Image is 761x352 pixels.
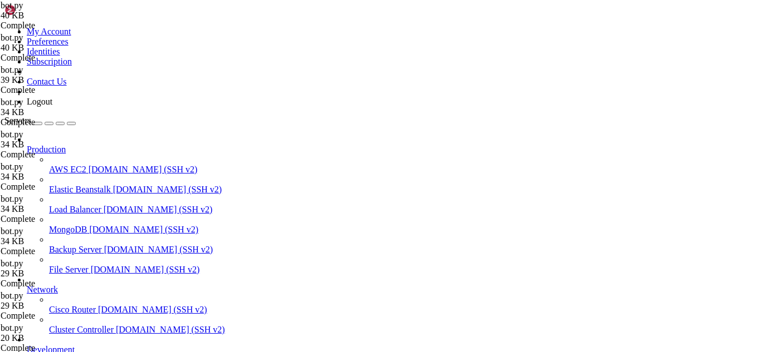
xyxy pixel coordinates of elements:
[1,246,112,256] div: Complete
[1,291,23,300] span: bot.py
[1,53,112,63] div: Complete
[1,130,23,139] span: bot.py
[1,33,112,53] span: bot.py
[1,269,112,279] div: 29 KB
[1,43,112,53] div: 40 KB
[1,182,112,192] div: Complete
[1,333,112,343] div: 20 KB
[1,291,112,311] span: bot.py
[1,226,23,236] span: bot.py
[1,130,112,150] span: bot.py
[1,162,112,182] span: bot.py
[1,194,23,204] span: bot.py
[1,85,112,95] div: Complete
[1,236,112,246] div: 34 KB
[1,11,112,21] div: 40 KB
[1,279,112,289] div: Complete
[1,172,112,182] div: 34 KB
[1,259,112,279] span: bot.py
[1,323,23,333] span: bot.py
[1,226,112,246] span: bot.py
[1,204,112,214] div: 34 KB
[1,140,112,150] div: 34 KB
[1,21,112,31] div: Complete
[1,97,112,117] span: bot.py
[1,33,23,42] span: bot.py
[1,75,112,85] div: 39 KB
[1,194,112,214] span: bot.py
[1,259,23,268] span: bot.py
[1,65,23,75] span: bot.py
[1,107,112,117] div: 34 KB
[1,117,112,127] div: Complete
[1,150,112,160] div: Complete
[1,301,112,311] div: 29 KB
[1,1,23,10] span: bot.py
[1,311,112,321] div: Complete
[1,214,112,224] div: Complete
[1,65,112,85] span: bot.py
[1,323,112,343] span: bot.py
[1,97,23,107] span: bot.py
[1,162,23,171] span: bot.py
[1,1,112,21] span: bot.py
